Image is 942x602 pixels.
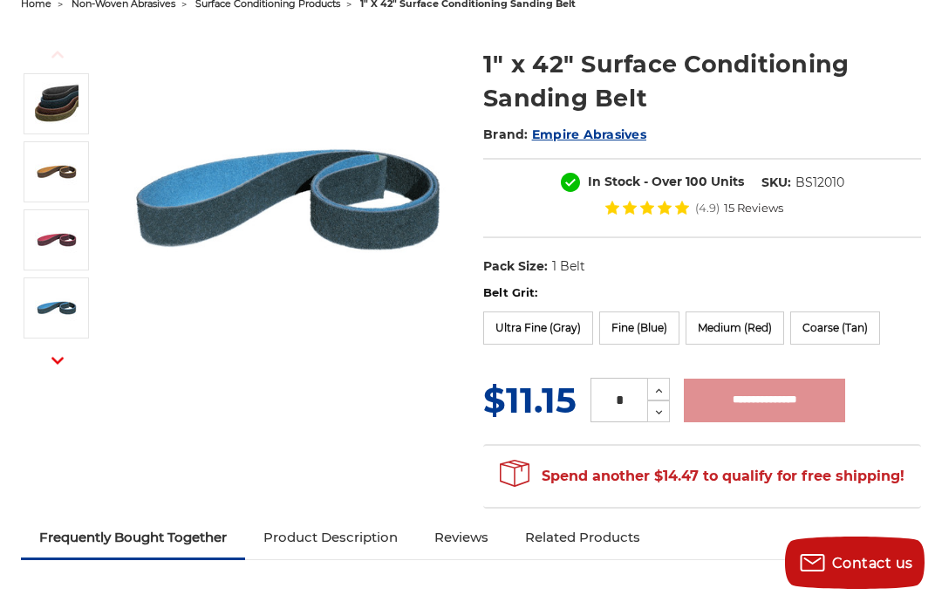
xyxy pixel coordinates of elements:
label: Belt Grit: [483,284,921,302]
a: Frequently Bought Together [21,518,245,557]
dd: 1 Belt [552,257,585,276]
span: Spend another $14.47 to qualify for free shipping! [500,468,904,484]
span: - Over [644,174,682,189]
span: 100 [686,174,707,189]
span: Contact us [832,555,913,571]
button: Next [37,342,78,380]
dd: BS12010 [795,174,844,192]
img: 1"x42" Surface Conditioning Sanding Belts [118,29,459,370]
h1: 1" x 42" Surface Conditioning Sanding Belt [483,47,921,115]
a: Reviews [416,518,507,557]
img: 1"x42" Fine Surface Conditioning Belt [35,286,78,330]
span: (4.9) [695,202,720,214]
dt: Pack Size: [483,257,548,276]
span: 15 Reviews [724,202,783,214]
img: 1"x42" Coarse Surface Conditioning Belt [35,150,78,194]
span: $11.15 [483,379,577,421]
button: Contact us [785,537,925,589]
a: Empire Abrasives [532,127,646,142]
a: Related Products [507,518,659,557]
img: 1"x42" Surface Conditioning Sanding Belts [35,82,78,126]
span: Brand: [483,127,529,142]
a: Product Description [245,518,416,557]
dt: SKU: [761,174,791,192]
button: Previous [37,36,78,73]
span: In Stock [588,174,640,189]
img: 1"x42" Medium Surface Conditioning Belt [35,218,78,262]
span: Units [711,174,744,189]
